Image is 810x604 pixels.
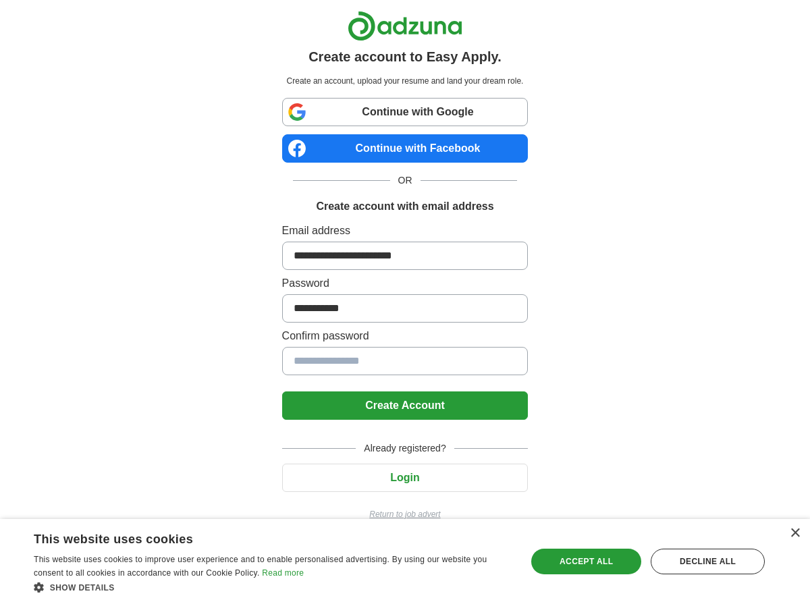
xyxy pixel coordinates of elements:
a: Return to job advert [282,508,529,520]
label: Confirm password [282,328,529,344]
span: This website uses cookies to improve user experience and to enable personalised advertising. By u... [34,555,487,578]
h1: Create account with email address [316,198,493,215]
p: Create an account, upload your resume and land your dream role. [285,75,526,87]
label: Password [282,275,529,292]
a: Continue with Facebook [282,134,529,163]
a: Read more, opens a new window [262,568,304,578]
div: Close [790,528,800,539]
span: Show details [50,583,115,593]
span: Already registered? [356,441,454,456]
button: Login [282,464,529,492]
div: Show details [34,580,512,594]
div: Decline all [651,549,765,574]
h1: Create account to Easy Apply. [308,47,502,67]
span: OR [390,173,421,188]
img: Adzuna logo [348,11,462,41]
div: Accept all [531,549,641,574]
a: Login [282,472,529,483]
div: This website uses cookies [34,527,479,547]
button: Create Account [282,391,529,420]
a: Continue with Google [282,98,529,126]
label: Email address [282,223,529,239]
